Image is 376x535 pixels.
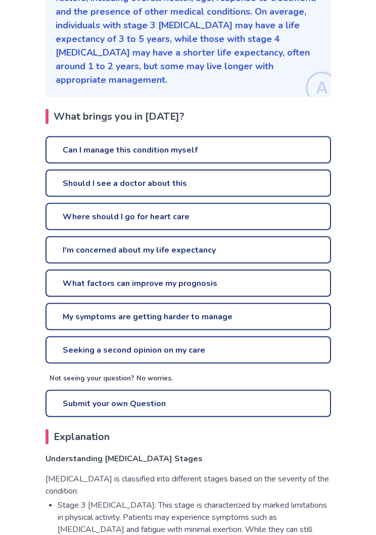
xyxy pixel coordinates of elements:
[45,170,331,197] a: Should I see a doctor about this
[45,236,331,264] a: I'm concerned about my life expectancy
[45,203,331,230] a: Where should I go for heart care
[45,473,331,497] p: [MEDICAL_DATA] is classified into different stages based on the severity of the condition:
[50,374,331,384] p: Not seeing your question? No worries.
[45,453,331,465] h3: Understanding [MEDICAL_DATA] Stages
[45,109,331,124] h2: What brings you in [DATE]?
[45,390,331,417] a: Submit your own Question
[45,336,331,364] a: Seeking a second opinion on my care
[45,303,331,330] a: My symptoms are getting harder to manage
[45,136,331,164] a: Can I manage this condition myself
[45,429,331,445] h2: Explanation
[45,270,331,297] a: What factors can improve my prognosis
